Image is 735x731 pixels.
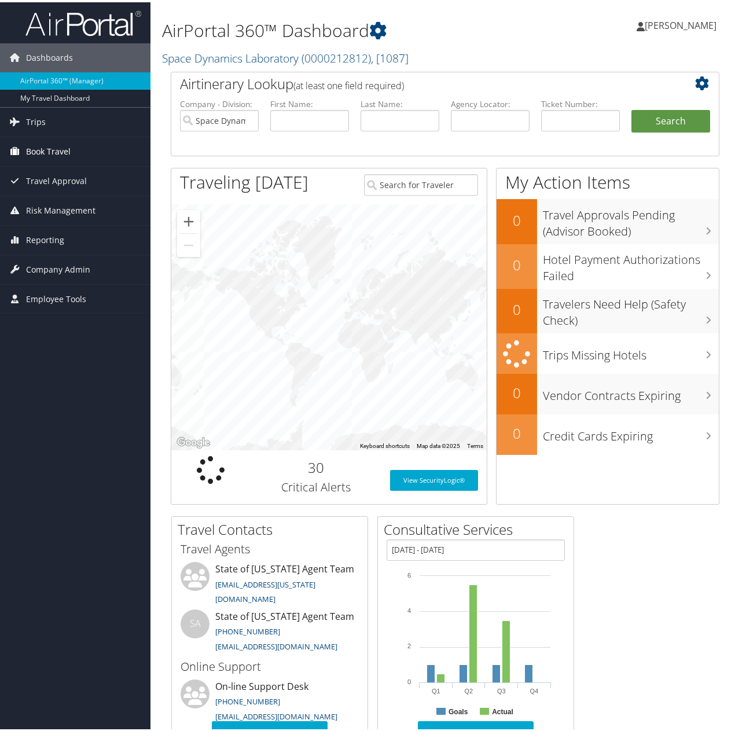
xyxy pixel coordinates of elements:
[162,48,409,64] a: Space Dynamics Laboratory
[360,440,410,448] button: Keyboard shortcuts
[497,421,537,441] h2: 0
[543,380,719,402] h3: Vendor Contracts Expiring
[26,253,90,282] span: Company Admin
[543,288,719,326] h3: Travelers Need Help (Safety Check)
[26,223,64,252] span: Reporting
[417,440,460,447] span: Map data ©2025
[178,517,367,537] h2: Travel Contacts
[497,297,537,317] h2: 0
[26,41,73,70] span: Dashboards
[543,244,719,282] h3: Hotel Payment Authorizations Failed
[492,706,513,714] text: Actual
[497,381,537,401] h2: 0
[215,694,280,704] a: [PHONE_NUMBER]
[637,6,728,41] a: [PERSON_NAME]
[497,412,719,453] a: 0Credit Cards Expiring
[25,8,141,35] img: airportal-logo.png
[181,607,210,636] div: SA
[530,685,538,692] text: Q4
[407,570,411,576] tspan: 6
[645,17,716,30] span: [PERSON_NAME]
[215,577,315,603] a: [EMAIL_ADDRESS][US_STATE][DOMAIN_NAME]
[26,105,46,134] span: Trips
[181,656,359,673] h3: Online Support
[26,194,95,223] span: Risk Management
[497,286,719,331] a: 0Travelers Need Help (Safety Check)
[390,468,478,488] a: View SecurityLogic®
[432,685,440,692] text: Q1
[449,706,468,714] text: Goals
[543,199,719,237] h3: Travel Approvals Pending (Advisor Booked)
[384,517,574,537] h2: Consultative Services
[177,232,200,255] button: Zoom out
[180,168,308,192] h1: Traveling [DATE]
[215,639,337,649] a: [EMAIL_ADDRESS][DOMAIN_NAME]
[497,331,719,372] a: Trips Missing Hotels
[497,168,719,192] h1: My Action Items
[541,96,620,108] label: Ticket Number:
[371,48,409,64] span: , [ 1087 ]
[302,48,371,64] span: ( 0000212812 )
[497,208,537,228] h2: 0
[497,685,506,692] text: Q3
[162,16,539,41] h1: AirPortal 360™ Dashboard
[270,96,349,108] label: First Name:
[174,433,212,448] img: Google
[407,676,411,683] tspan: 0
[497,197,719,241] a: 0Travel Approvals Pending (Advisor Booked)
[364,172,478,193] input: Search for Traveler
[497,242,719,286] a: 0Hotel Payment Authorizations Failed
[407,605,411,612] tspan: 4
[407,640,411,647] tspan: 2
[26,135,71,164] span: Book Travel
[175,560,365,607] li: State of [US_STATE] Agent Team
[215,624,280,634] a: [PHONE_NUMBER]
[631,108,710,131] button: Search
[180,96,259,108] label: Company - Division:
[451,96,530,108] label: Agency Locator:
[464,685,473,692] text: Q2
[26,282,86,311] span: Employee Tools
[174,433,212,448] a: Open this area in Google Maps (opens a new window)
[175,607,365,655] li: State of [US_STATE] Agent Team
[259,456,373,475] h2: 30
[543,339,719,361] h3: Trips Missing Hotels
[180,72,664,91] h2: Airtinerary Lookup
[181,539,359,555] h3: Travel Agents
[175,677,365,725] li: On-line Support Desk
[26,164,87,193] span: Travel Approval
[467,440,483,447] a: Terms (opens in new tab)
[177,208,200,231] button: Zoom in
[293,77,404,90] span: (at least one field required)
[497,253,537,273] h2: 0
[361,96,439,108] label: Last Name:
[259,477,373,493] h3: Critical Alerts
[543,420,719,442] h3: Credit Cards Expiring
[215,709,337,719] a: [EMAIL_ADDRESS][DOMAIN_NAME]
[497,372,719,412] a: 0Vendor Contracts Expiring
